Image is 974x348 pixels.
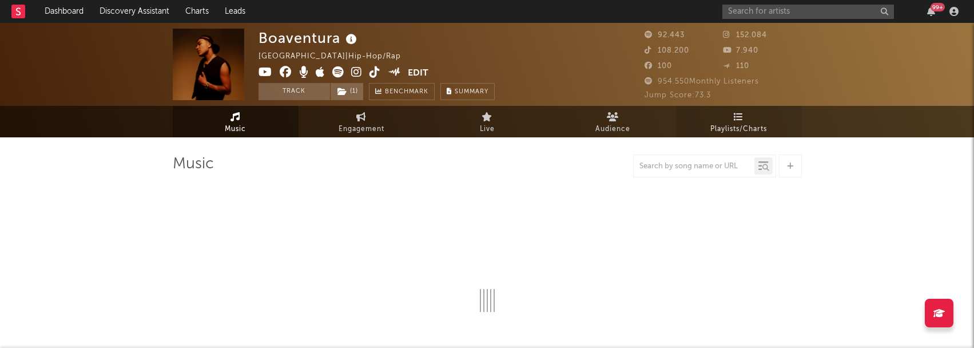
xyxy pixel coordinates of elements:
input: Search for artists [722,5,894,19]
span: Audience [595,122,630,136]
button: Edit [408,66,428,81]
button: Track [259,83,330,100]
span: 7.940 [723,47,758,54]
span: 110 [723,62,749,70]
button: Summary [440,83,495,100]
span: 108.200 [645,47,689,54]
span: 152.084 [723,31,767,39]
span: Jump Score: 73.3 [645,92,711,99]
a: Audience [550,106,676,137]
span: Music [225,122,246,136]
span: Summary [455,89,488,95]
span: 92.443 [645,31,685,39]
a: Playlists/Charts [676,106,802,137]
a: Benchmark [369,83,435,100]
button: 99+ [927,7,935,16]
a: Engagement [299,106,424,137]
div: [GEOGRAPHIC_DATA] | Hip-Hop/Rap [259,50,414,64]
input: Search by song name or URL [634,162,754,171]
span: 954.550 Monthly Listeners [645,78,759,85]
span: Benchmark [385,85,428,99]
span: Live [480,122,495,136]
div: Boaventura [259,29,360,48]
span: Engagement [339,122,384,136]
button: (1) [331,83,363,100]
span: Playlists/Charts [710,122,767,136]
span: 100 [645,62,672,70]
a: Music [173,106,299,137]
div: 99 + [931,3,945,11]
a: Live [424,106,550,137]
span: ( 1 ) [330,83,364,100]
